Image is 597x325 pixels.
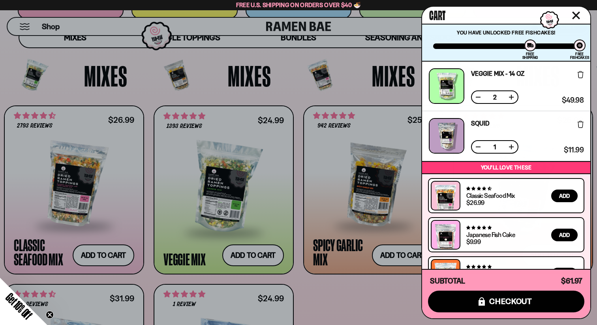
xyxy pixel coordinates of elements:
span: $49.98 [562,97,584,104]
button: checkout [428,291,584,312]
a: Veggie Mix - 14 OZ [471,70,524,77]
span: 2 [488,94,501,100]
button: Close cart [570,9,582,21]
div: $9.99 [466,239,481,245]
h4: Subtotal [430,277,465,285]
span: 1 [488,144,501,150]
a: Classic Seafood Mix [466,192,515,199]
a: Squid [471,120,490,126]
div: Free Fishcakes [570,52,589,59]
p: You have unlocked Free Fishcakes! [433,29,579,36]
span: Cart [429,6,445,22]
span: 4.68 stars [466,186,491,191]
button: Add [551,229,578,241]
button: Add [551,268,578,280]
span: Get 10% Off [4,291,34,321]
button: Add [551,190,578,202]
span: Free U.S. Shipping on Orders over $40 🍜 [236,1,361,9]
span: Add [559,193,570,199]
button: Close teaser [46,311,54,319]
span: 4.76 stars [466,264,491,269]
p: You’ll love these [424,164,588,171]
span: 4.76 stars [466,225,491,230]
span: Add [559,232,570,238]
div: $26.99 [466,199,484,206]
span: checkout [489,297,532,306]
div: Free Shipping [522,52,538,59]
span: $61.97 [561,276,582,286]
span: $11.99 [564,147,584,154]
a: Japanese Fish Cake [466,231,515,239]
